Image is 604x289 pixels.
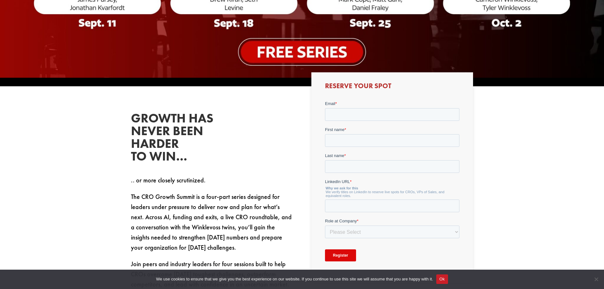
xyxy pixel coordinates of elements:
[593,276,599,282] span: No
[325,82,459,93] h3: Reserve Your Spot
[156,276,433,282] span: We use cookies to ensure that we give you the best experience on our website. If you continue to ...
[325,101,459,273] iframe: Form 0
[131,112,226,166] h2: Growth has never been harder to win…
[131,193,292,252] span: The CRO Growth Summit is a four-part series designed for leaders under pressure to deliver now an...
[131,176,205,184] span: .. or more closely scrutinized.
[436,274,448,284] button: Ok
[131,260,289,288] span: Join peers and industry leaders for four sessions built to help CROs overcome [DATE] toughest cha...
